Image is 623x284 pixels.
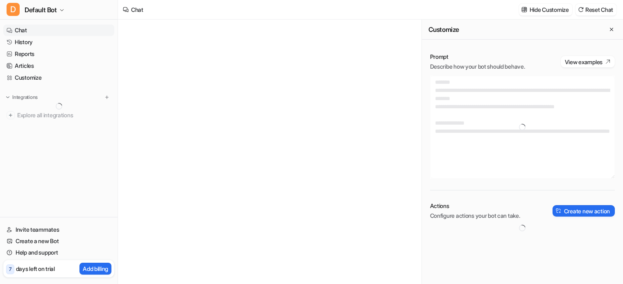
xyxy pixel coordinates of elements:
img: menu_add.svg [104,94,110,100]
a: Invite teammates [3,224,114,235]
p: Describe how your bot should behave. [430,63,525,71]
img: create-action-icon.svg [556,208,562,214]
p: Integrations [12,94,38,101]
p: Hide Customize [530,5,569,14]
p: Prompt [430,53,525,61]
span: Default Bot [25,4,57,16]
a: History [3,36,114,48]
p: Configure actions your bot can take. [430,212,520,220]
span: D [7,3,20,16]
button: Reset Chat [575,4,616,16]
a: Customize [3,72,114,83]
button: Hide Customize [519,4,572,16]
div: Chat [131,5,143,14]
button: View examples [561,56,615,67]
a: Articles [3,60,114,72]
button: Integrations [3,93,40,101]
span: Explore all integrations [17,109,111,122]
a: Chat [3,25,114,36]
p: Add billing [83,264,108,273]
img: explore all integrations [7,111,15,119]
button: Create new action [553,205,615,217]
p: 7 [9,266,11,273]
a: Explore all integrations [3,110,114,121]
img: expand menu [5,94,11,100]
a: Reports [3,48,114,60]
img: reset [578,7,584,13]
img: customize [521,7,527,13]
a: Help and support [3,247,114,258]
button: Close flyout [607,25,616,34]
a: Create a new Bot [3,235,114,247]
p: Actions [430,202,520,210]
h2: Customize [428,25,459,34]
button: Add billing [79,263,111,275]
p: days left on trial [16,264,55,273]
